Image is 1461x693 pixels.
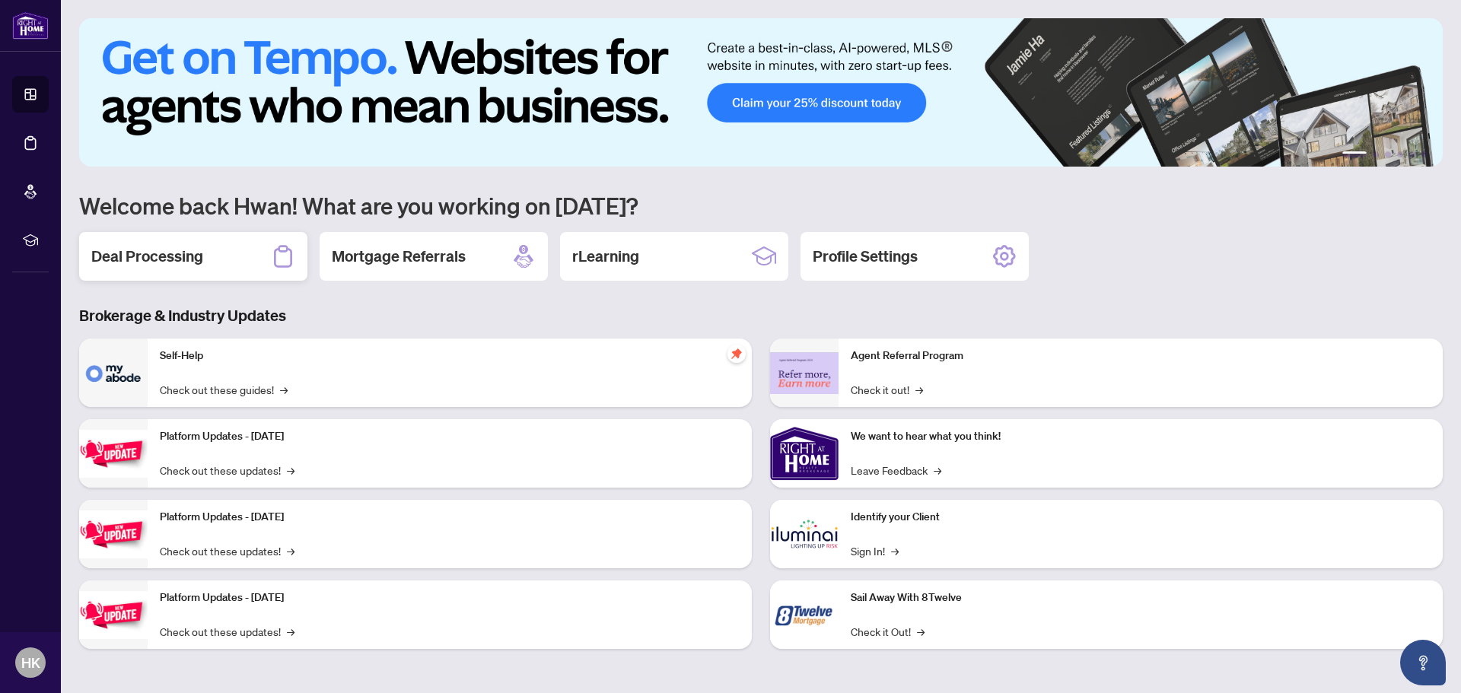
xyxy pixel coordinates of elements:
[770,580,839,649] img: Sail Away With 8Twelve
[160,623,294,640] a: Check out these updates!→
[851,381,923,398] a: Check it out!→
[1342,151,1367,157] button: 1
[79,430,148,478] img: Platform Updates - July 21, 2025
[572,246,639,267] h2: rLearning
[851,428,1431,445] p: We want to hear what you think!
[160,590,740,606] p: Platform Updates - [DATE]
[851,462,941,478] a: Leave Feedback→
[91,246,203,267] h2: Deal Processing
[160,381,288,398] a: Check out these guides!→
[934,462,941,478] span: →
[813,246,918,267] h2: Profile Settings
[851,542,899,559] a: Sign In!→
[915,381,923,398] span: →
[770,500,839,568] img: Identify your Client
[1400,640,1446,685] button: Open asap
[160,542,294,559] a: Check out these updates!→
[280,381,288,398] span: →
[79,18,1443,167] img: Slide 0
[917,623,925,640] span: →
[79,191,1443,220] h1: Welcome back Hwan! What are you working on [DATE]?
[332,246,466,267] h2: Mortgage Referrals
[79,305,1443,326] h3: Brokerage & Industry Updates
[160,462,294,478] a: Check out these updates!→
[1373,151,1379,157] button: 2
[287,542,294,559] span: →
[79,591,148,639] img: Platform Updates - June 23, 2025
[79,339,148,407] img: Self-Help
[851,348,1431,364] p: Agent Referral Program
[12,11,49,40] img: logo
[891,542,899,559] span: →
[1409,151,1415,157] button: 5
[770,419,839,488] img: We want to hear what you think!
[160,348,740,364] p: Self-Help
[79,510,148,558] img: Platform Updates - July 8, 2025
[21,652,40,673] span: HK
[287,623,294,640] span: →
[160,428,740,445] p: Platform Updates - [DATE]
[1397,151,1403,157] button: 4
[851,509,1431,526] p: Identify your Client
[287,462,294,478] span: →
[851,590,1431,606] p: Sail Away With 8Twelve
[1421,151,1428,157] button: 6
[160,509,740,526] p: Platform Updates - [DATE]
[851,623,925,640] a: Check it Out!→
[1385,151,1391,157] button: 3
[770,352,839,394] img: Agent Referral Program
[727,345,746,363] span: pushpin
